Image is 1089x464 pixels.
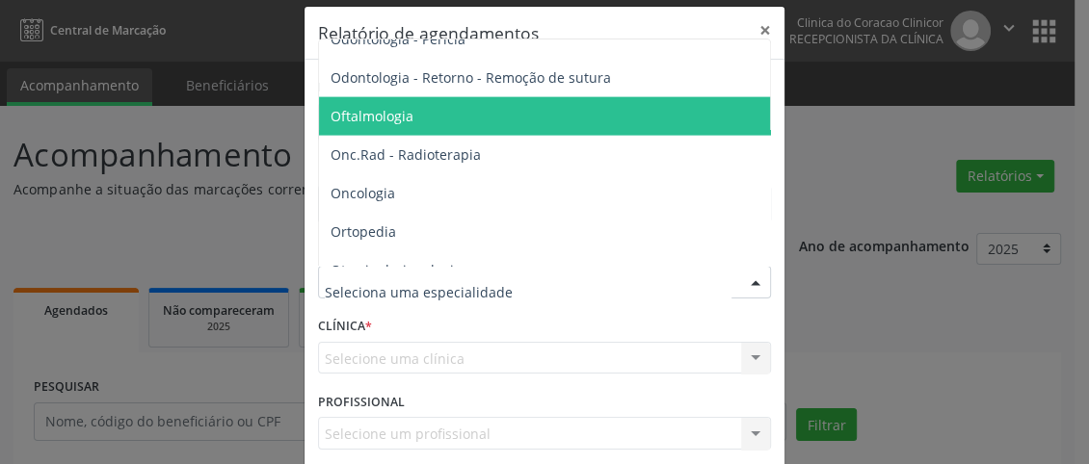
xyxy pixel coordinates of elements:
[331,261,462,279] span: Otorrinolaringologia
[318,312,372,342] label: CLÍNICA
[331,107,413,125] span: Oftalmologia
[325,272,731,311] input: Seleciona uma especialidade
[318,20,539,45] h5: Relatório de agendamentos
[331,30,465,48] span: Odontologia - Perícia
[331,145,481,164] span: Onc.Rad - Radioterapia
[331,184,395,202] span: Oncologia
[746,7,784,54] button: Close
[318,387,405,417] label: PROFISSIONAL
[331,222,396,241] span: Ortopedia
[331,68,611,87] span: Odontologia - Retorno - Remoção de sutura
